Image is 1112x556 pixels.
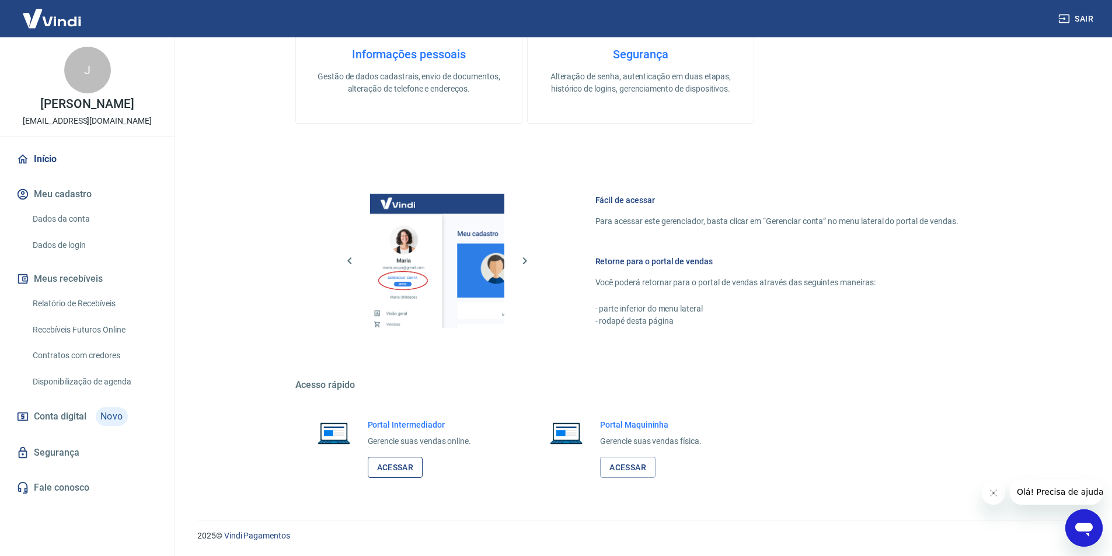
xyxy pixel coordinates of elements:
h4: Informações pessoais [315,47,503,61]
a: Disponibilização de agenda [28,370,161,394]
h6: Portal Maquininha [600,419,702,431]
h5: Acesso rápido [295,379,986,391]
img: Imagem de um notebook aberto [309,419,358,447]
h6: Fácil de acessar [595,194,958,206]
img: Imagem da dashboard mostrando o botão de gerenciar conta na sidebar no lado esquerdo [370,194,504,328]
p: - parte inferior do menu lateral [595,303,958,315]
iframe: Fechar mensagem [982,481,1005,505]
p: Gerencie suas vendas física. [600,435,702,447]
a: Contratos com credores [28,344,161,368]
a: Acessar [600,457,656,478]
iframe: Mensagem da empresa [1010,479,1103,505]
img: Imagem de um notebook aberto [542,419,591,447]
h6: Retorne para o portal de vendas [595,256,958,267]
button: Meu cadastro [14,181,161,207]
a: Recebíveis Futuros Online [28,318,161,342]
a: Acessar [368,457,423,478]
p: Gerencie suas vendas online. [368,435,472,447]
button: Sair [1056,8,1098,30]
div: J [64,47,111,93]
span: Novo [96,407,128,426]
p: Para acessar este gerenciador, basta clicar em “Gerenciar conta” no menu lateral do portal de ven... [595,215,958,228]
span: Olá! Precisa de ajuda? [7,8,98,18]
button: Meus recebíveis [14,266,161,292]
p: Você poderá retornar para o portal de vendas através das seguintes maneiras: [595,277,958,289]
p: [PERSON_NAME] [40,98,134,110]
span: Conta digital [34,408,86,425]
iframe: Botão para abrir a janela de mensagens [1065,509,1103,547]
a: Vindi Pagamentos [224,531,290,540]
a: Segurança [14,440,161,466]
p: [EMAIL_ADDRESS][DOMAIN_NAME] [23,115,152,127]
a: Início [14,146,161,172]
p: 2025 © [197,530,1084,542]
p: - rodapé desta página [595,315,958,327]
img: Vindi [14,1,90,36]
a: Dados da conta [28,207,161,231]
h6: Portal Intermediador [368,419,472,431]
p: Alteração de senha, autenticação em duas etapas, histórico de logins, gerenciamento de dispositivos. [546,71,735,95]
p: Gestão de dados cadastrais, envio de documentos, alteração de telefone e endereços. [315,71,503,95]
a: Fale conosco [14,475,161,501]
a: Conta digitalNovo [14,403,161,431]
a: Dados de login [28,233,161,257]
h4: Segurança [546,47,735,61]
a: Relatório de Recebíveis [28,292,161,316]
